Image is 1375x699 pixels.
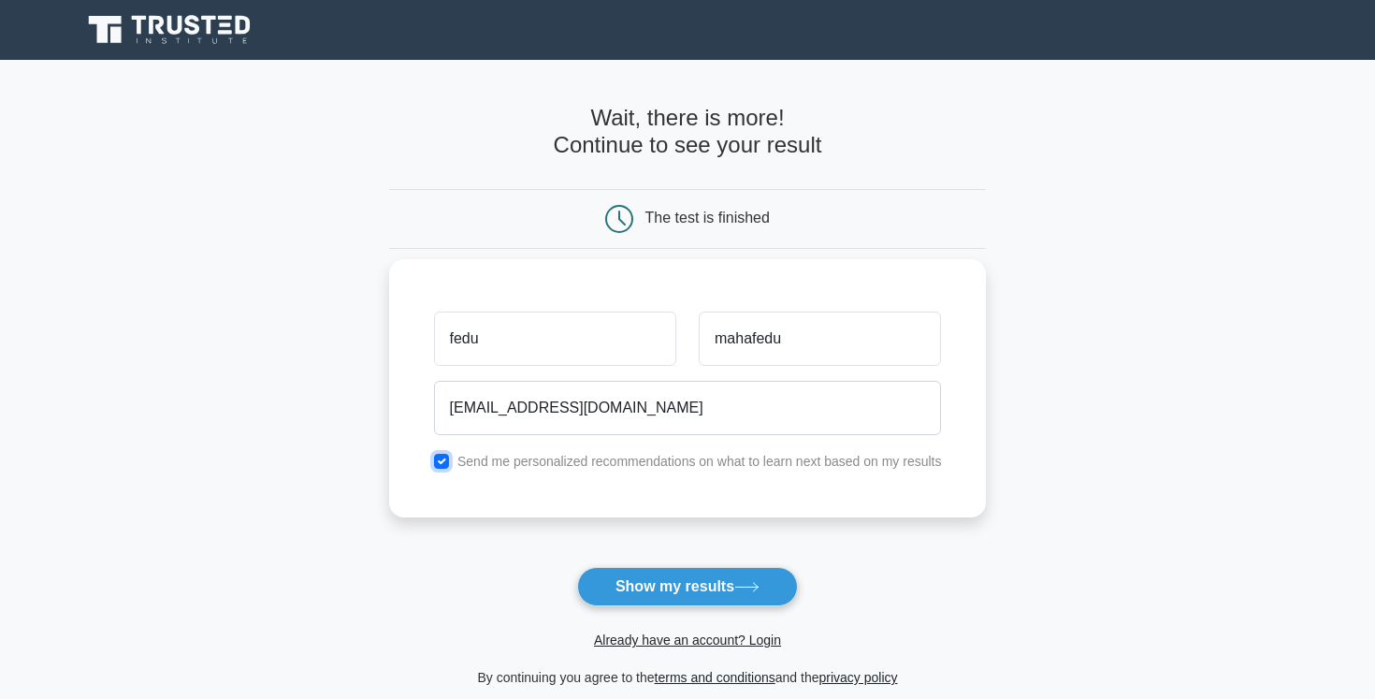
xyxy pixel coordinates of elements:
a: privacy policy [819,670,898,685]
h4: Wait, there is more! Continue to see your result [389,105,987,159]
input: First name [434,312,676,366]
div: By continuing you agree to the and the [378,666,998,689]
button: Show my results [577,567,798,606]
input: Last name [699,312,941,366]
div: The test is finished [645,210,770,226]
a: terms and conditions [655,670,775,685]
a: Already have an account? Login [594,633,781,648]
label: Send me personalized recommendations on what to learn next based on my results [457,454,942,469]
input: Email [434,381,942,435]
